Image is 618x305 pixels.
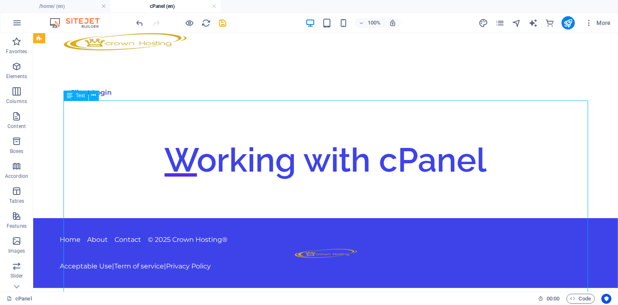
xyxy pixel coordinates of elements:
i: Pages (Ctrl+Alt+S) [495,18,505,28]
i: Commerce [545,18,554,28]
p: Images [8,248,25,254]
button: text_generator [528,18,538,28]
i: Reload page [202,18,211,28]
p: Columns [6,98,27,105]
i: Undo: Change orientation (Ctrl+Z) [135,18,145,28]
a: Click to cancel selection. Double-click to open Pages [7,294,32,304]
p: Favorites [6,48,27,55]
i: Save (Ctrl+S) [218,18,228,28]
i: Navigator [512,18,521,28]
p: Boxes [10,148,24,155]
i: Publish [563,18,573,28]
p: Elements [6,73,27,80]
button: publish [562,16,575,30]
p: Slider [10,273,23,279]
button: reload [201,18,211,28]
button: undo [135,18,145,28]
p: Features [7,223,27,229]
p: Tables [9,198,24,204]
button: Code [567,294,595,304]
button: 100% [355,18,384,28]
span: 00 00 [547,294,559,304]
button: navigator [512,18,522,28]
button: commerce [545,18,555,28]
i: Design (Ctrl+Alt+Y) [479,18,488,28]
p: Content [7,123,26,130]
button: design [479,18,489,28]
i: On resize automatically adjust zoom level to fit chosen device. [389,19,396,27]
h4: cPanel (en) [110,2,221,11]
span: Code [570,294,591,304]
h6: 100% [367,18,381,28]
button: pages [495,18,505,28]
button: save [218,18,228,28]
span: : [552,295,554,302]
span: More [585,19,611,27]
button: Click here to leave preview mode and continue editing [185,18,195,28]
img: Editor Logo [48,18,110,28]
button: Usercentrics [601,294,611,304]
i: AI Writer [528,18,538,28]
button: More [581,16,614,30]
p: Accordion [5,173,28,180]
span: Text [76,93,85,98]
